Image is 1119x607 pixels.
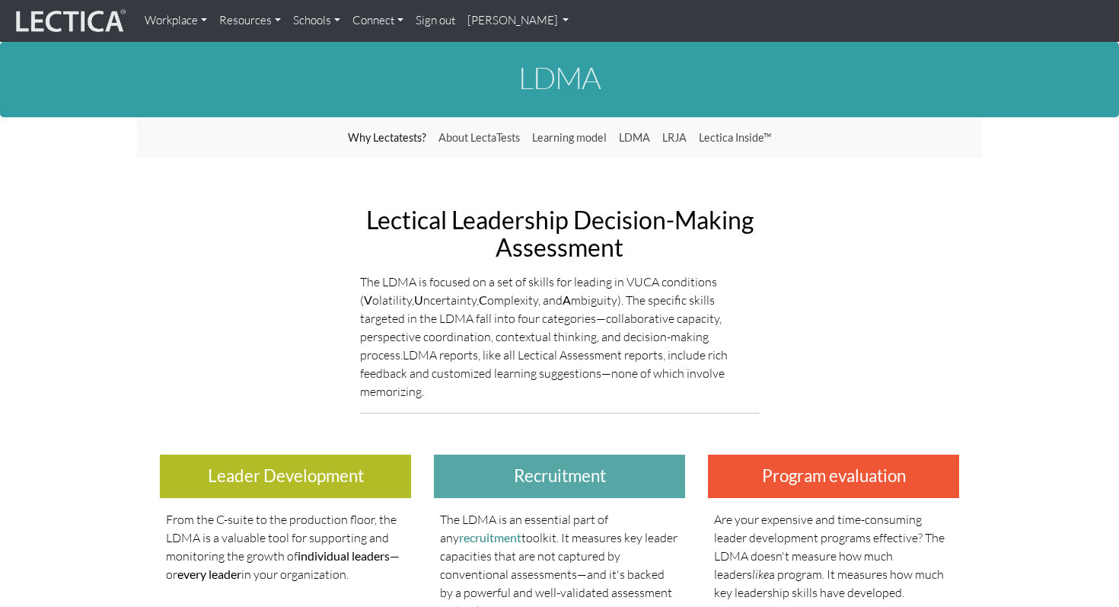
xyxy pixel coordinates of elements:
a: Lectica Inside™ [693,123,777,152]
strong: U [414,292,423,307]
strong: C [479,292,487,307]
h3: Leader Development [160,455,411,498]
h2: Lectical Leadership Decision-Making Assessment [360,206,760,260]
em: like [752,567,769,582]
a: recruitment [459,530,521,545]
a: [PERSON_NAME] [461,6,575,36]
p: Are your expensive and time-consuming leader development programs effective? The LDMA doesn't mea... [714,510,953,602]
h3: Recruitment [434,455,685,498]
a: Sign out [410,6,461,36]
img: lecticalive [12,7,126,36]
strong: A [563,292,571,307]
a: LDMA [613,123,656,152]
a: LRJA [656,123,693,152]
a: Learning model [526,123,613,152]
h1: LDMA [137,61,982,94]
p: The LDMA is focused on a set of skills for leading in VUCA conditions ( olatility, ncertainty, om... [360,273,760,401]
a: Schools [287,6,346,36]
strong: individual leaders [298,548,390,563]
p: From the C-suite to the production floor, the LDMA is a valuable tool for supporting and monitori... [166,510,405,583]
strong: every leader [177,567,241,581]
h3: Program evaluation [708,455,959,498]
a: Resources [213,6,287,36]
a: About LectaTests [432,123,526,152]
a: Why Lectatests? [342,123,432,152]
a: Connect [346,6,410,36]
strong: V [364,292,372,307]
a: Workplace [139,6,213,36]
